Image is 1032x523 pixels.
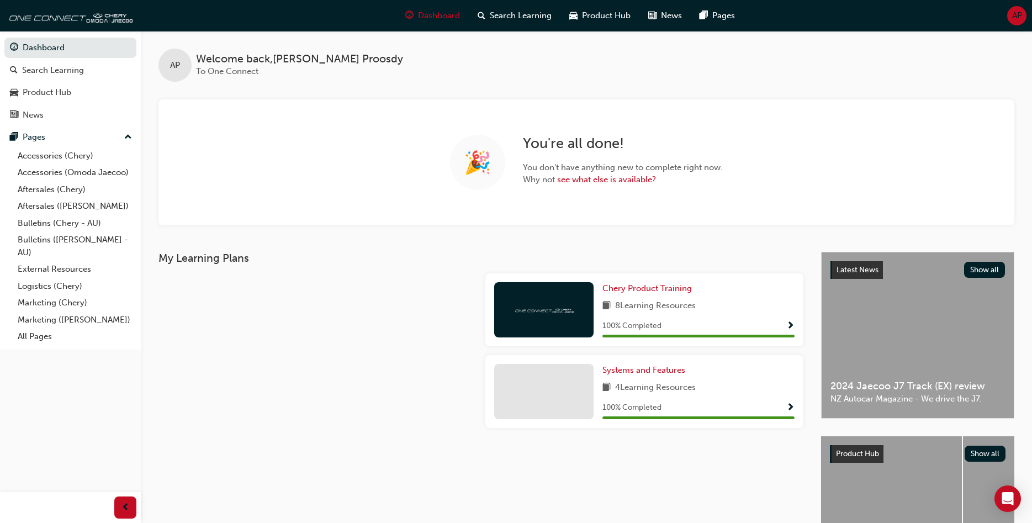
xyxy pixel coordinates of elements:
span: car-icon [10,88,18,98]
span: AP [170,59,180,72]
button: Show all [964,262,1005,278]
span: up-icon [124,130,132,145]
a: Latest NewsShow all2024 Jaecoo J7 Track (EX) reviewNZ Autocar Magazine - We drive the J7. [821,252,1014,419]
img: oneconnect [514,304,574,315]
div: Pages [23,131,45,144]
span: car-icon [569,9,578,23]
a: Bulletins (Chery - AU) [13,215,136,232]
a: pages-iconPages [691,4,744,27]
a: Search Learning [4,60,136,81]
button: Show Progress [786,401,795,415]
a: search-iconSearch Learning [469,4,560,27]
h3: My Learning Plans [158,252,803,265]
span: guage-icon [10,43,18,53]
span: pages-icon [700,9,708,23]
span: news-icon [648,9,657,23]
span: 🎉 [464,156,491,169]
button: Pages [4,127,136,147]
div: Product Hub [23,86,71,99]
span: Systems and Features [602,365,685,375]
a: guage-iconDashboard [396,4,469,27]
span: prev-icon [121,501,130,515]
span: To One Connect [196,66,258,76]
button: DashboardSearch LearningProduct HubNews [4,35,136,127]
a: Accessories (Omoda Jaecoo) [13,164,136,181]
span: news-icon [10,110,18,120]
span: 2024 Jaecoo J7 Track (EX) review [830,380,1005,393]
button: Show Progress [786,319,795,333]
a: Aftersales (Chery) [13,181,136,198]
span: Chery Product Training [602,283,692,293]
span: Welcome back , [PERSON_NAME] Proosdy [196,53,403,66]
a: Systems and Features [602,364,690,377]
a: News [4,105,136,125]
div: News [23,109,44,121]
a: All Pages [13,328,136,345]
a: Dashboard [4,38,136,58]
span: search-icon [10,66,18,76]
span: Show Progress [786,403,795,413]
a: Product Hub [4,82,136,103]
span: book-icon [602,381,611,395]
span: Why not [523,173,723,186]
span: NZ Autocar Magazine - We drive the J7. [830,393,1005,405]
span: book-icon [602,299,611,313]
span: Latest News [837,265,878,274]
span: 100 % Completed [602,320,661,332]
img: oneconnect [6,4,133,27]
div: Search Learning [22,64,84,77]
a: Product HubShow all [830,445,1005,463]
span: Product Hub [836,449,879,458]
span: Pages [712,9,735,22]
button: AP [1007,6,1026,25]
a: External Resources [13,261,136,278]
span: Dashboard [418,9,460,22]
button: Show all [965,446,1006,462]
a: see what else is available? [557,175,656,184]
a: news-iconNews [639,4,691,27]
span: News [661,9,682,22]
a: Latest NewsShow all [830,261,1005,279]
span: pages-icon [10,133,18,142]
span: You don't have anything new to complete right now. [523,161,723,174]
a: Logistics (Chery) [13,278,136,295]
a: Chery Product Training [602,282,696,295]
a: Accessories (Chery) [13,147,136,165]
span: 4 Learning Resources [615,381,696,395]
a: car-iconProduct Hub [560,4,639,27]
span: search-icon [478,9,485,23]
span: 100 % Completed [602,402,661,414]
a: Aftersales ([PERSON_NAME]) [13,198,136,215]
span: Product Hub [582,9,631,22]
span: 8 Learning Resources [615,299,696,313]
span: guage-icon [405,9,414,23]
h2: You're all done! [523,135,723,152]
a: Bulletins ([PERSON_NAME] - AU) [13,231,136,261]
span: Search Learning [490,9,552,22]
div: Open Intercom Messenger [994,485,1021,512]
a: Marketing ([PERSON_NAME]) [13,311,136,329]
span: AP [1012,9,1022,22]
a: Marketing (Chery) [13,294,136,311]
span: Show Progress [786,321,795,331]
